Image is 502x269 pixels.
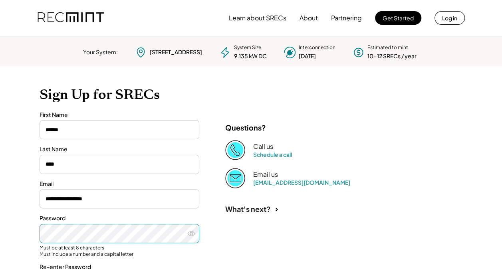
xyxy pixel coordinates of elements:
[435,11,465,25] button: Log in
[253,151,292,158] a: Schedule a call
[225,204,271,214] div: What's next?
[225,123,266,132] div: Questions?
[375,11,421,25] button: Get Started
[40,180,199,188] div: Email
[234,44,261,51] div: System Size
[150,48,202,56] div: [STREET_ADDRESS]
[367,44,408,51] div: Estimated to mint
[40,145,199,153] div: Last Name
[225,140,245,160] img: Phone%20copy%403x.png
[253,179,350,186] a: [EMAIL_ADDRESS][DOMAIN_NAME]
[40,245,199,257] div: Must be at least 8 characters Must include a number and a capital letter
[299,52,316,60] div: [DATE]
[253,142,273,151] div: Call us
[83,48,118,56] div: Your System:
[300,10,318,26] button: About
[331,10,362,26] button: Partnering
[299,44,335,51] div: Interconnection
[40,86,463,103] h1: Sign Up for SRECs
[367,52,417,60] div: 10-12 SRECs / year
[234,52,267,60] div: 9.135 kW DC
[38,4,104,32] img: recmint-logotype%403x.png
[229,10,286,26] button: Learn about SRECs
[253,170,278,179] div: Email us
[225,168,245,188] img: Email%202%403x.png
[40,214,199,222] div: Password
[40,111,199,119] div: First Name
